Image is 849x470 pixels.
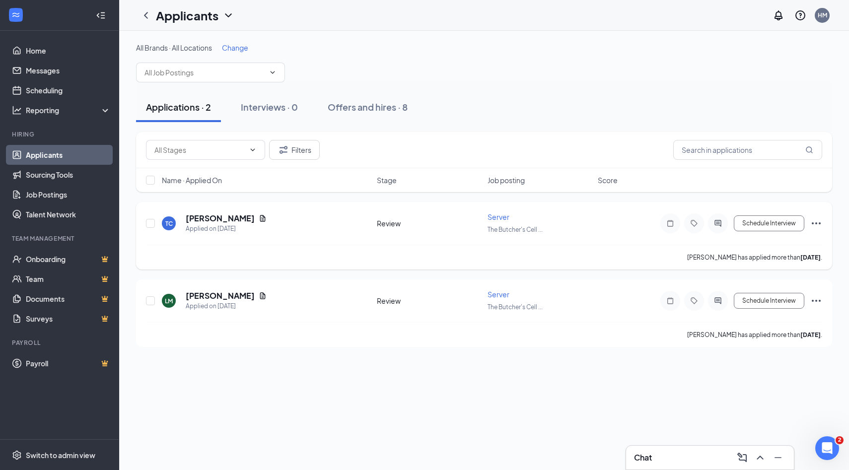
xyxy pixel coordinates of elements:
[26,309,111,329] a: SurveysCrown
[186,301,267,311] div: Applied on [DATE]
[165,219,173,228] div: TC
[269,68,277,76] svg: ChevronDown
[800,254,821,261] b: [DATE]
[12,338,109,347] div: Payroll
[156,7,218,24] h1: Applicants
[673,140,822,160] input: Search in applications
[810,295,822,307] svg: Ellipses
[26,269,111,289] a: TeamCrown
[687,253,822,262] p: [PERSON_NAME] has applied more than .
[794,9,806,21] svg: QuestionInfo
[712,297,724,305] svg: ActiveChat
[488,290,509,299] span: Server
[26,41,111,61] a: Home
[165,297,173,305] div: LM
[488,303,543,311] span: The Butcher's Cell ...
[26,204,111,224] a: Talent Network
[688,219,700,227] svg: Tag
[810,217,822,229] svg: Ellipses
[634,452,652,463] h3: Chat
[26,450,95,460] div: Switch to admin view
[754,452,766,464] svg: ChevronUp
[26,185,111,204] a: Job Postings
[377,175,397,185] span: Stage
[259,214,267,222] svg: Document
[712,219,724,227] svg: ActiveChat
[269,140,320,160] button: Filter Filters
[12,105,22,115] svg: Analysis
[598,175,618,185] span: Score
[377,296,482,306] div: Review
[328,101,408,113] div: Offers and hires · 8
[752,450,768,466] button: ChevronUp
[377,218,482,228] div: Review
[836,436,844,444] span: 2
[734,450,750,466] button: ComposeMessage
[734,215,804,231] button: Schedule Interview
[186,290,255,301] h5: [PERSON_NAME]
[687,331,822,339] p: [PERSON_NAME] has applied more than .
[222,9,234,21] svg: ChevronDown
[146,101,211,113] div: Applications · 2
[772,452,784,464] svg: Minimize
[26,145,111,165] a: Applicants
[488,175,525,185] span: Job posting
[186,213,255,224] h5: [PERSON_NAME]
[815,436,839,460] iframe: Intercom live chat
[688,297,700,305] svg: Tag
[162,175,222,185] span: Name · Applied On
[26,165,111,185] a: Sourcing Tools
[26,105,111,115] div: Reporting
[186,224,267,234] div: Applied on [DATE]
[222,43,248,52] span: Change
[278,144,289,156] svg: Filter
[11,10,21,20] svg: WorkstreamLogo
[26,353,111,373] a: PayrollCrown
[259,292,267,300] svg: Document
[26,289,111,309] a: DocumentsCrown
[249,146,257,154] svg: ChevronDown
[96,10,106,20] svg: Collapse
[664,219,676,227] svg: Note
[154,144,245,155] input: All Stages
[664,297,676,305] svg: Note
[805,146,813,154] svg: MagnifyingGlass
[773,9,784,21] svg: Notifications
[488,226,543,233] span: The Butcher's Cell ...
[12,130,109,138] div: Hiring
[734,293,804,309] button: Schedule Interview
[144,67,265,78] input: All Job Postings
[800,331,821,338] b: [DATE]
[488,212,509,221] span: Server
[241,101,298,113] div: Interviews · 0
[26,249,111,269] a: OnboardingCrown
[818,11,827,19] div: HM
[26,61,111,80] a: Messages
[770,450,786,466] button: Minimize
[26,80,111,100] a: Scheduling
[136,43,212,52] span: All Brands · All Locations
[12,234,109,243] div: Team Management
[140,9,152,21] svg: ChevronLeft
[12,450,22,460] svg: Settings
[736,452,748,464] svg: ComposeMessage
